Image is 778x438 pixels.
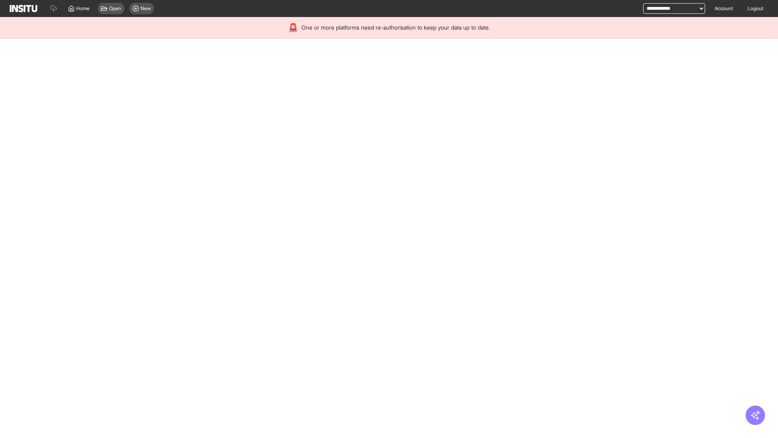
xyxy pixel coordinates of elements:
[301,24,490,32] span: One or more platforms need re-authorisation to keep your data up to date.
[141,5,151,12] span: New
[76,5,90,12] span: Home
[109,5,121,12] span: Open
[288,22,298,33] div: 🚨
[10,5,37,12] img: Logo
